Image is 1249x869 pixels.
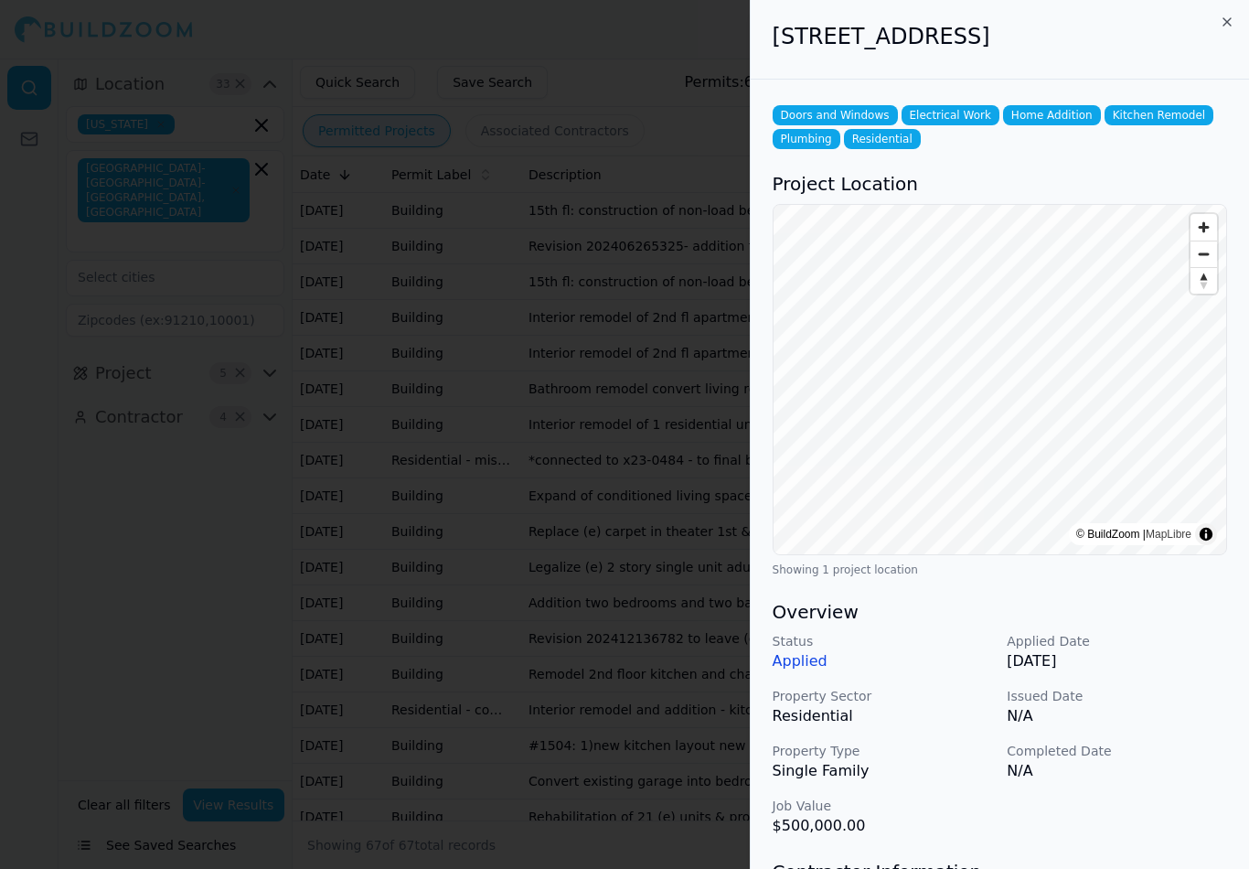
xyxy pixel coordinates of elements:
[844,129,921,149] span: Residential
[1190,214,1217,241] button: Zoom in
[773,650,993,672] p: Applied
[773,22,1227,51] h2: [STREET_ADDRESS]
[1007,760,1227,782] p: N/A
[773,129,840,149] span: Plumbing
[902,105,999,125] span: Electrical Work
[773,742,993,760] p: Property Type
[773,632,993,650] p: Status
[773,760,993,782] p: Single Family
[773,687,993,705] p: Property Sector
[1146,528,1191,541] a: MapLibre
[1190,267,1217,294] button: Reset bearing to north
[773,563,1227,577] div: Showing 1 project location
[1105,105,1213,125] span: Kitchen Remodel
[774,205,1226,554] canvas: Map
[1007,705,1227,727] p: N/A
[1007,650,1227,672] p: [DATE]
[773,815,993,837] p: $500,000.00
[773,171,1227,197] h3: Project Location
[1007,687,1227,705] p: Issued Date
[1076,525,1191,543] div: © BuildZoom |
[773,599,1227,625] h3: Overview
[773,105,898,125] span: Doors and Windows
[1190,241,1217,267] button: Zoom out
[1007,632,1227,650] p: Applied Date
[773,797,993,815] p: Job Value
[1007,742,1227,760] p: Completed Date
[773,705,993,727] p: Residential
[1003,105,1101,125] span: Home Addition
[1195,523,1217,545] summary: Toggle attribution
